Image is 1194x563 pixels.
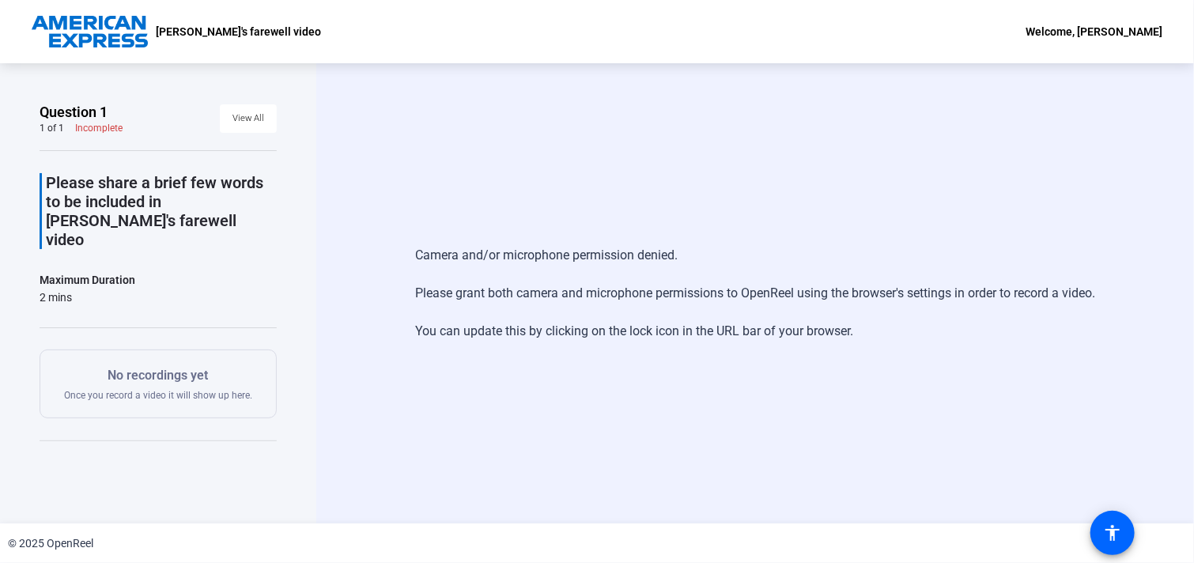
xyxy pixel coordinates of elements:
[1103,523,1122,542] mat-icon: accessibility
[40,122,64,134] div: 1 of 1
[40,270,135,289] div: Maximum Duration
[415,230,1095,357] div: Camera and/or microphone permission denied. Please grant both camera and microphone permissions t...
[40,289,135,305] div: 2 mins
[40,103,108,122] span: Question 1
[64,366,252,402] div: Once you record a video it will show up here.
[220,104,277,133] button: View All
[1026,22,1162,41] div: Welcome, [PERSON_NAME]
[64,366,252,385] p: No recordings yet
[32,16,148,47] img: OpenReel logo
[46,173,277,249] p: Please share a brief few words to be included in [PERSON_NAME]'s farewell video
[232,107,264,130] span: View All
[156,22,321,41] p: [PERSON_NAME]'s farewell video
[75,122,123,134] div: Incomplete
[8,535,93,552] div: © 2025 OpenReel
